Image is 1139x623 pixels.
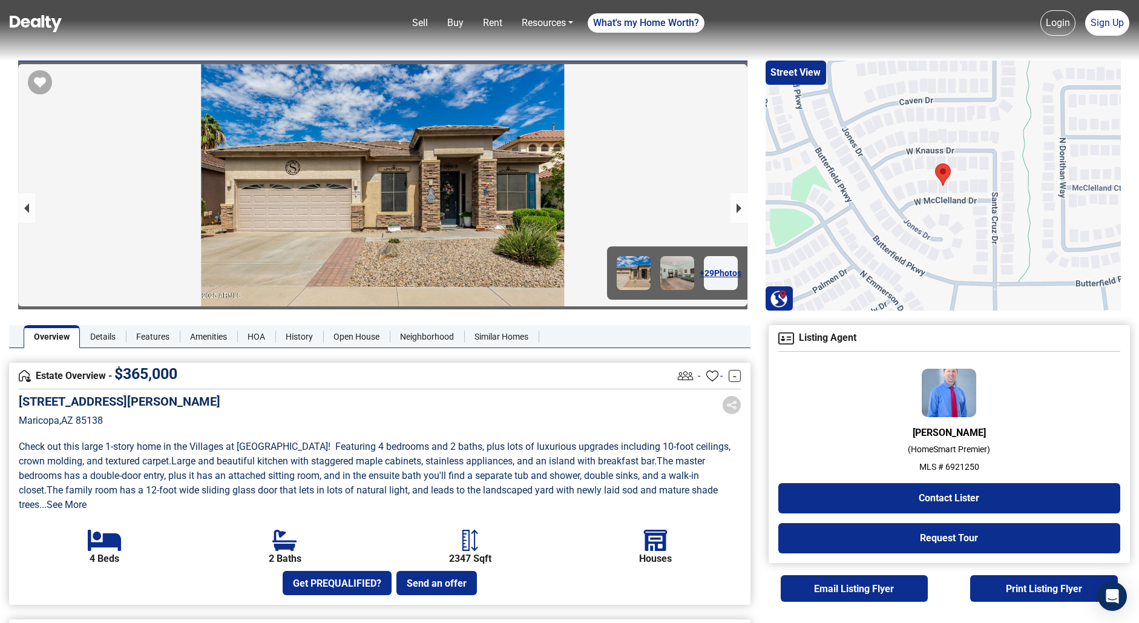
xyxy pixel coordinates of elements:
a: Sign Up [1085,10,1129,36]
button: Get PREQUALIFIED? [283,571,392,595]
img: Agent [922,369,976,417]
img: Dealty - Buy, Sell & Rent Homes [10,15,62,32]
h5: [STREET_ADDRESS][PERSON_NAME] [19,394,220,409]
p: Maricopa , AZ 85138 [19,414,220,428]
a: Open House [323,325,390,348]
a: Neighborhood [390,325,464,348]
b: 2347 Sqft [449,553,491,564]
button: Street View [766,61,826,85]
b: 2 Baths [269,553,301,564]
button: Request Tour [778,523,1120,553]
b: Houses [639,553,672,564]
div: Open Intercom Messenger [1098,582,1127,611]
a: Details [80,325,126,348]
span: The master bedrooms has a double-door entry, plus it has an attached sitting room, and in the ens... [19,455,707,496]
button: previous slide / item [18,193,35,223]
button: Contact Lister [778,483,1120,513]
a: Similar Homes [464,325,539,348]
h4: Estate Overview - [19,369,675,383]
h4: Listing Agent [778,332,1120,344]
button: Send an offer [396,571,477,595]
img: Agent [778,332,794,344]
a: Resources [517,11,578,35]
span: - [720,369,723,383]
img: Search Homes at Dealty [770,289,788,308]
span: Large and beautiful kitchen with staggered maple cabinets, stainless appliances, and an island wi... [171,455,657,467]
a: Amenities [180,325,237,348]
img: Overview [19,370,31,382]
img: Image [617,256,651,290]
img: Image [660,256,694,290]
h6: [PERSON_NAME] [778,427,1120,438]
span: Check out this large 1-story home in the Villages at [GEOGRAPHIC_DATA]! Featuring 4 bedrooms and ... [19,441,733,467]
a: Sell [407,11,433,35]
span: - [698,369,700,383]
img: Listing View [675,365,696,386]
a: Buy [442,11,468,35]
button: next slide / item [730,193,747,223]
span: $ 365,000 [114,365,177,383]
p: ( HomeSmart Premier ) [778,443,1120,456]
a: +29Photos [704,256,738,290]
p: MLS # 6921250 [778,461,1120,473]
a: Features [126,325,180,348]
a: Overview [24,325,80,348]
a: HOA [237,325,275,348]
a: What's my Home Worth? [588,13,704,33]
a: History [275,325,323,348]
button: Email Listing Flyer [781,575,928,602]
a: - [729,370,741,382]
img: Favourites [706,370,718,382]
a: Login [1040,10,1075,36]
a: Rent [478,11,507,35]
button: Print Listing Flyer [970,575,1118,602]
span: The family room has a 12-foot wide sliding glass door that lets in lots of natural light, and lea... [19,484,720,510]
